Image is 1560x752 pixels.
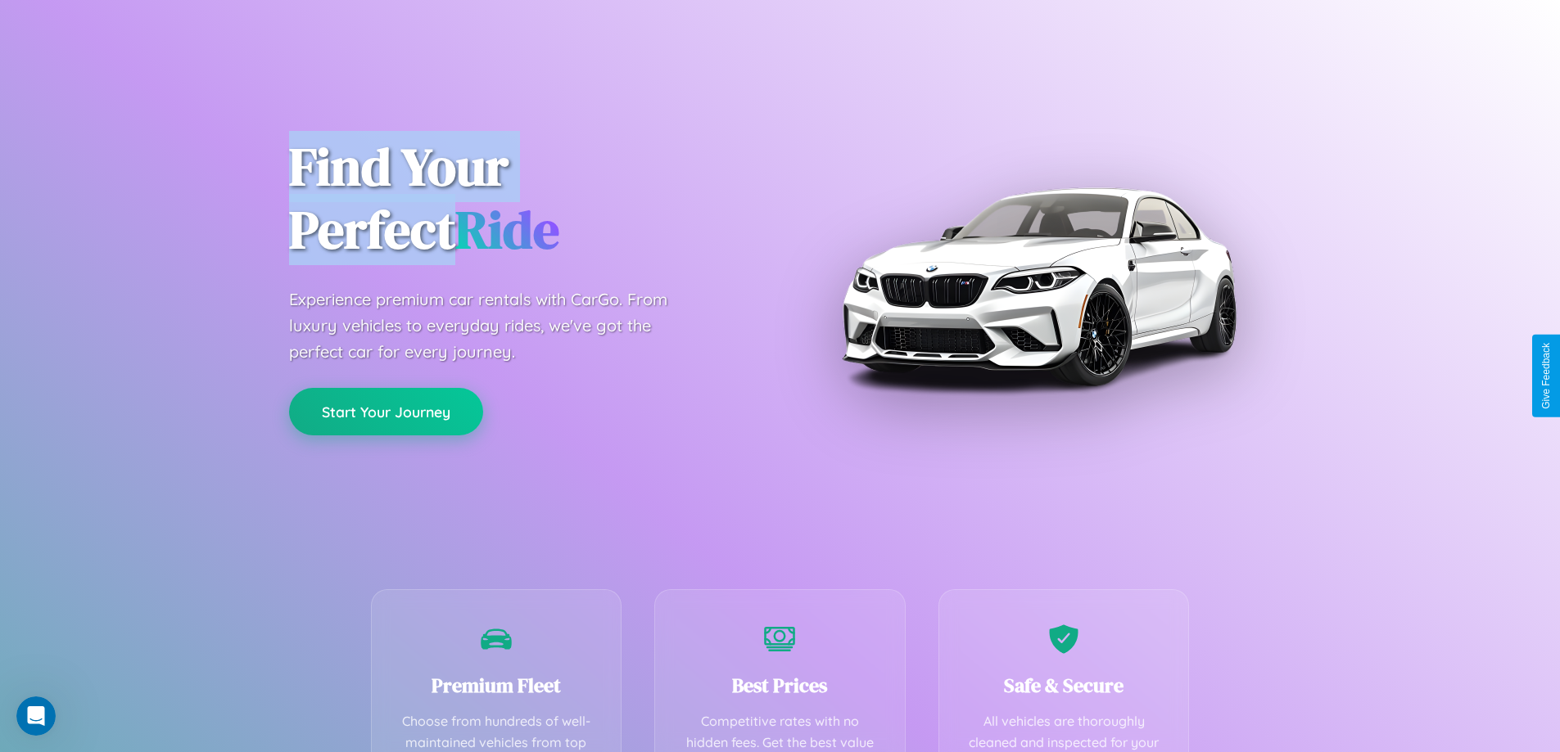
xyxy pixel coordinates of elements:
h3: Premium Fleet [396,672,597,699]
img: Premium BMW car rental vehicle [834,82,1243,491]
h3: Best Prices [680,672,880,699]
span: Ride [455,194,559,265]
button: Start Your Journey [289,388,483,435]
iframe: Intercom live chat [16,696,56,736]
p: Experience premium car rentals with CarGo. From luxury vehicles to everyday rides, we've got the ... [289,286,699,365]
div: Give Feedback [1540,343,1552,409]
h3: Safe & Secure [964,672,1164,699]
h1: Find Your Perfect [289,136,756,262]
